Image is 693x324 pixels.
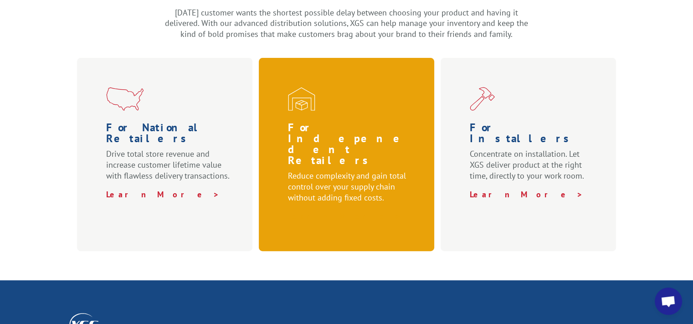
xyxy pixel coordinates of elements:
[655,288,682,315] a: Open chat
[106,122,234,149] h1: For National Retailers
[288,87,315,111] img: XGS_Icon_SMBFlooringRetailer_Red
[288,211,401,221] a: Learn More >
[288,122,409,170] h1: For Indepenedent Retailers
[106,87,144,111] img: xgs-icon-nationwide-reach-red
[470,87,495,111] img: XGS_Icon_Installers_Red
[106,149,234,189] p: Drive total store revenue and increase customer lifetime value with flawless delivery transactions.
[164,7,529,40] p: [DATE] customer wants the shortest possible delay between choosing your product and having it del...
[288,170,409,211] p: Reduce complexity and gain total control over your supply chain without adding fixed costs.
[470,122,590,149] h1: For Installers
[106,189,220,200] a: Learn More >
[470,149,590,189] p: Concentrate on installation. Let XGS deliver product at the right time, directly to your work room.
[470,189,583,200] a: Learn More >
